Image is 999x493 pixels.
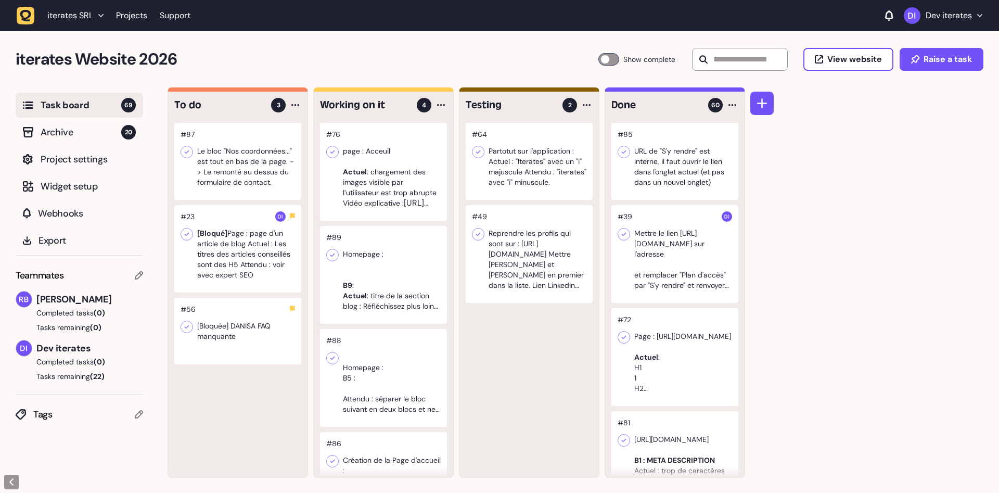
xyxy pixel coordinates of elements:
[41,125,121,140] span: Archive
[623,53,675,66] span: Show complete
[121,98,136,112] span: 69
[47,10,93,21] span: iterates SRL
[121,125,136,140] span: 20
[16,357,135,367] button: Completed tasks(0)
[17,6,110,25] button: iterates SRL
[41,152,136,167] span: Project settings
[94,357,105,366] span: (0)
[33,407,135,422] span: Tags
[568,100,572,110] span: 2
[904,7,982,24] button: Dev iterates
[16,292,32,307] img: Rodolphe Balay
[275,211,286,222] img: Dev iterates
[16,228,143,253] button: Export
[320,98,409,112] h4: Working on it
[277,100,280,110] span: 3
[36,341,143,356] span: Dev iterates
[827,55,882,64] span: View website
[466,98,555,112] h4: Testing
[116,6,147,25] a: Projects
[722,211,732,222] img: Dev iterates
[38,206,136,221] span: Webhooks
[41,179,136,194] span: Widget setup
[16,47,598,72] h2: iterates Website 2026
[611,98,701,112] h4: Done
[16,308,135,318] button: Completed tasks(0)
[803,48,893,71] button: View website
[16,201,143,226] button: Webhooks
[36,292,143,307] span: [PERSON_NAME]
[926,10,972,21] p: Dev iterates
[16,174,143,199] button: Widget setup
[160,10,190,21] a: Support
[904,7,920,24] img: Dev iterates
[16,268,64,283] span: Teammates
[16,322,143,333] button: Tasks remaining(0)
[924,55,972,64] span: Raise a task
[41,98,121,112] span: Task board
[174,98,264,112] h4: To do
[711,100,720,110] span: 60
[16,371,143,382] button: Tasks remaining(22)
[94,308,105,318] span: (0)
[16,340,32,356] img: Dev iterates
[422,100,426,110] span: 4
[16,147,143,172] button: Project settings
[90,323,101,332] span: (0)
[900,48,983,71] button: Raise a task
[39,233,136,248] span: Export
[90,372,105,381] span: (22)
[16,93,143,118] button: Task board69
[16,120,143,145] button: Archive20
